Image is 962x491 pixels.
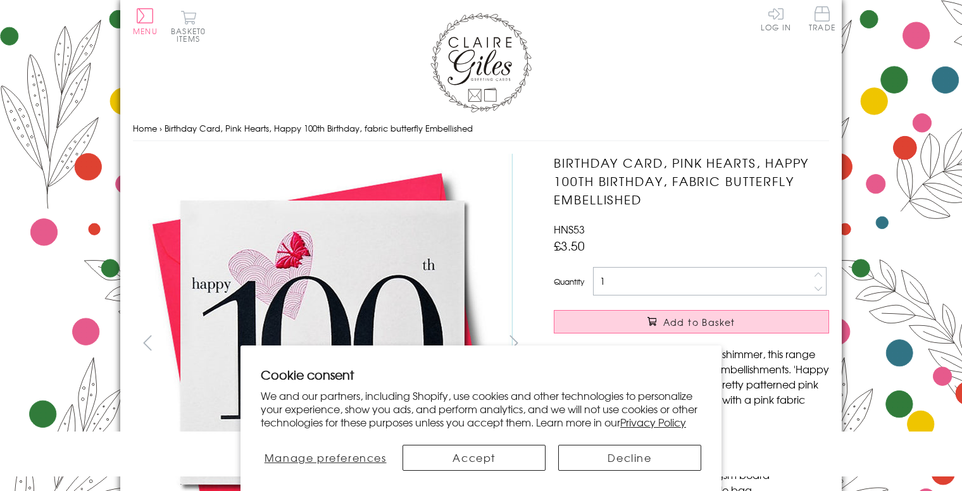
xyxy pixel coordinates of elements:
[261,445,390,471] button: Manage preferences
[554,237,585,254] span: £3.50
[809,6,835,34] a: Trade
[809,6,835,31] span: Trade
[500,328,528,357] button: next
[265,450,387,465] span: Manage preferences
[133,328,161,357] button: prev
[761,6,791,31] a: Log In
[554,221,585,237] span: HNS53
[663,316,735,328] span: Add to Basket
[133,8,158,35] button: Menu
[554,310,829,333] button: Add to Basket
[430,13,532,113] img: Claire Giles Greetings Cards
[133,122,157,134] a: Home
[177,25,206,44] span: 0 items
[403,445,546,471] button: Accept
[620,414,686,430] a: Privacy Policy
[261,366,701,383] h2: Cookie consent
[133,25,158,37] span: Menu
[554,276,584,287] label: Quantity
[159,122,162,134] span: ›
[261,389,701,428] p: We and our partners, including Shopify, use cookies and other technologies to personalize your ex...
[558,445,701,471] button: Decline
[165,122,473,134] span: Birthday Card, Pink Hearts, Happy 100th Birthday, fabric butterfly Embellished
[133,116,829,142] nav: breadcrumbs
[554,154,829,208] h1: Birthday Card, Pink Hearts, Happy 100th Birthday, fabric butterfly Embellished
[171,10,206,42] button: Basket0 items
